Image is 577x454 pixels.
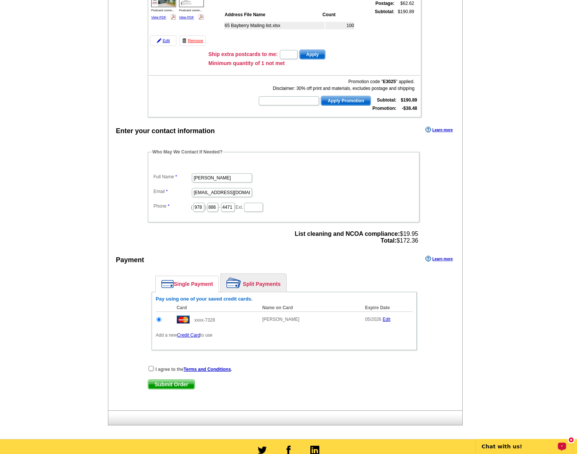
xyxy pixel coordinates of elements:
[208,51,278,58] h3: Ship extra postcards to me:
[226,278,241,288] img: split-payment.png
[221,274,286,292] a: Split Payments
[375,9,395,14] strong: Subtotal:
[194,317,215,323] span: xxxx-7328
[383,79,396,84] b: E3025
[153,203,191,210] label: Phone
[161,280,174,288] img: single-payment.png
[152,149,223,155] legend: Who May We Contact If Needed?
[372,106,396,111] strong: Promotion:
[383,317,390,322] a: Edit
[321,96,370,105] span: Apply Promotion
[224,11,321,18] th: Address File Name
[295,231,400,237] strong: List cleaning and NCOA compliance:
[156,332,413,339] p: Add a new to use
[182,38,187,43] img: trashcan-icon.gif
[365,317,381,322] span: 05/2026
[401,97,417,103] strong: $190.89
[377,97,396,103] strong: Subtotal:
[258,78,415,92] div: Promotion code " " applied. Disclaimer: 30% off print and materials, excludes postage and shipping
[258,304,361,312] th: Name on Card
[198,14,204,20] img: pdf_logo.png
[295,231,418,244] span: $19.95 $172.36
[177,333,200,338] a: Credit Card
[402,106,417,111] strong: -$38.48
[208,60,420,67] h3: Minimum quantity of 1 not met
[155,367,232,372] strong: I agree to the .
[325,22,354,29] td: 100
[262,317,299,322] span: [PERSON_NAME]
[157,38,161,43] img: pencil-icon.gif
[471,430,577,454] iframe: LiveChat chat widget
[177,316,190,323] img: mast.gif
[156,276,219,292] a: Single Payment
[152,201,416,213] dd: ( ) - Ext.
[396,8,415,47] td: $190.89
[116,255,144,265] div: Payment
[116,126,215,136] div: Enter your contact information
[179,9,202,12] span: Postcard comin...
[153,173,191,180] label: Full Name
[173,304,259,312] th: Card
[179,15,194,19] a: View PDF
[224,22,325,29] td: 65 Bayberry Mailing list.xlsx
[151,15,166,19] a: View PDF
[156,296,413,302] h6: Pay using one of your saved credit cards.
[381,237,396,244] strong: Total:
[299,50,325,59] button: Apply
[153,188,191,195] label: Email
[425,127,452,133] a: Learn more
[170,14,176,20] img: pdf_logo.png
[148,380,194,389] span: Submit Order
[179,35,206,46] a: Remove
[425,256,452,262] a: Learn more
[375,1,395,6] strong: Postage:
[300,50,325,59] span: Apply
[151,9,175,12] span: Postcard comin...
[184,367,231,372] a: Terms and Conditions
[361,304,413,312] th: Expire Date
[321,96,371,106] button: Apply Promotion
[322,11,354,18] th: Count
[150,35,176,46] a: Edit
